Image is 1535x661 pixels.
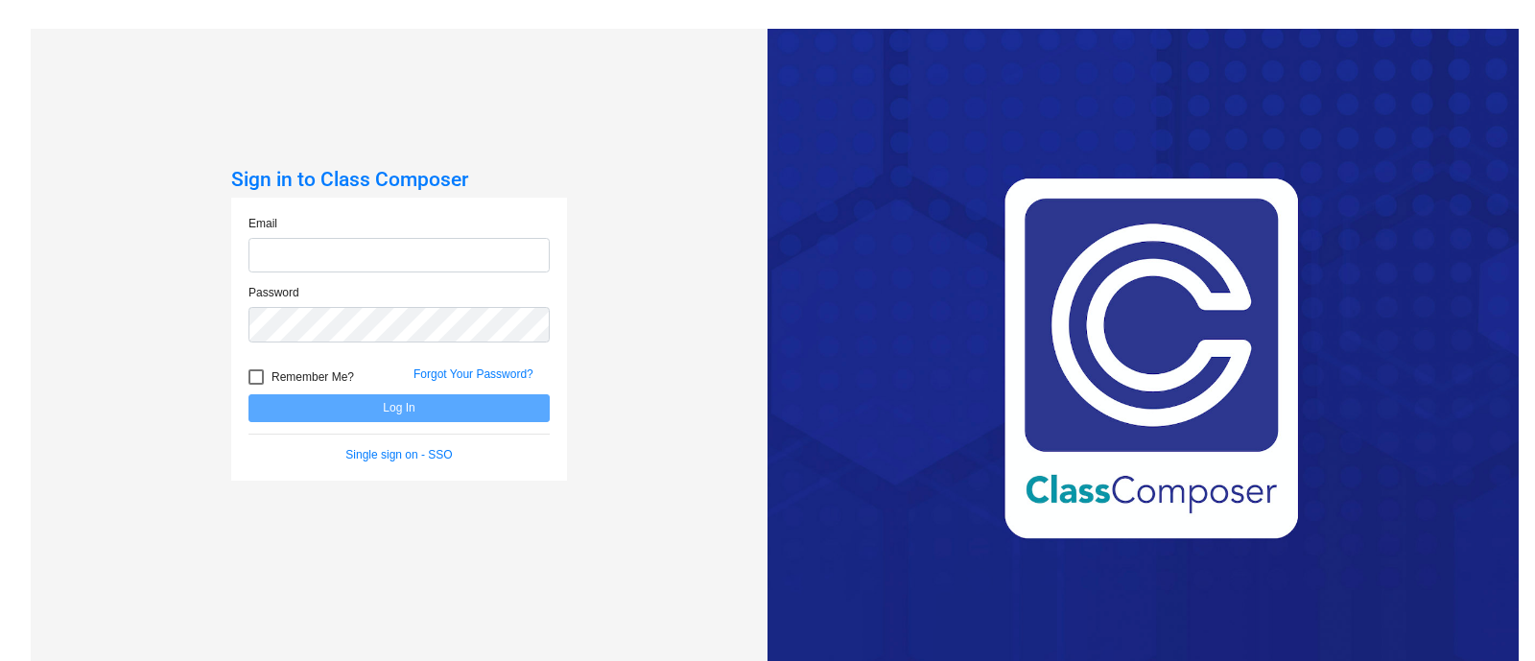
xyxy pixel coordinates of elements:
[231,168,567,192] h3: Sign in to Class Composer
[272,366,354,389] span: Remember Me?
[248,215,277,232] label: Email
[413,367,533,381] a: Forgot Your Password?
[248,284,299,301] label: Password
[345,448,452,461] a: Single sign on - SSO
[248,394,550,422] button: Log In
